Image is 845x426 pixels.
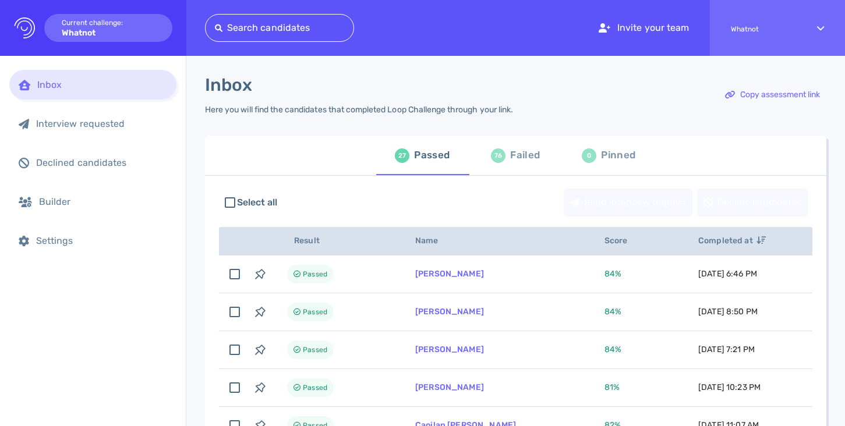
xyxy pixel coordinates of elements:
div: Passed [414,147,450,164]
span: Name [415,236,451,246]
div: Here you will find the candidates that completed Loop Challenge through your link. [205,105,513,115]
div: Decline candidates [698,189,807,216]
span: 84 % [604,307,621,317]
span: [DATE] 8:50 PM [698,307,758,317]
h1: Inbox [205,74,252,95]
div: Declined candidates [36,157,167,168]
span: Completed at [698,236,766,246]
div: Inbox [37,79,167,90]
span: [DATE] 7:21 PM [698,345,755,354]
div: Builder [39,196,167,207]
span: Passed [303,381,327,395]
div: 27 [395,148,409,163]
button: Send interview request [564,189,692,216]
div: Copy assessment link [719,81,826,108]
a: [PERSON_NAME] [415,269,484,279]
div: 76 [491,148,505,163]
div: Failed [510,147,540,164]
a: [PERSON_NAME] [415,345,484,354]
div: Interview requested [36,118,167,129]
th: Result [273,227,401,255]
span: 84 % [604,269,621,279]
span: 84 % [604,345,621,354]
span: Passed [303,267,327,281]
button: Decline candidates [697,189,808,216]
div: Send interview request [564,189,692,216]
span: Passed [303,343,327,357]
button: Copy assessment link [719,81,826,109]
div: 0 [582,148,596,163]
a: [PERSON_NAME] [415,382,484,392]
span: 81 % [604,382,620,392]
a: [PERSON_NAME] [415,307,484,317]
span: Passed [303,305,327,319]
span: [DATE] 6:46 PM [698,269,757,279]
div: Settings [36,235,167,246]
span: [DATE] 10:23 PM [698,382,761,392]
span: Whatnot [731,25,796,33]
span: Select all [237,196,278,210]
div: Pinned [601,147,635,164]
span: Score [604,236,641,246]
